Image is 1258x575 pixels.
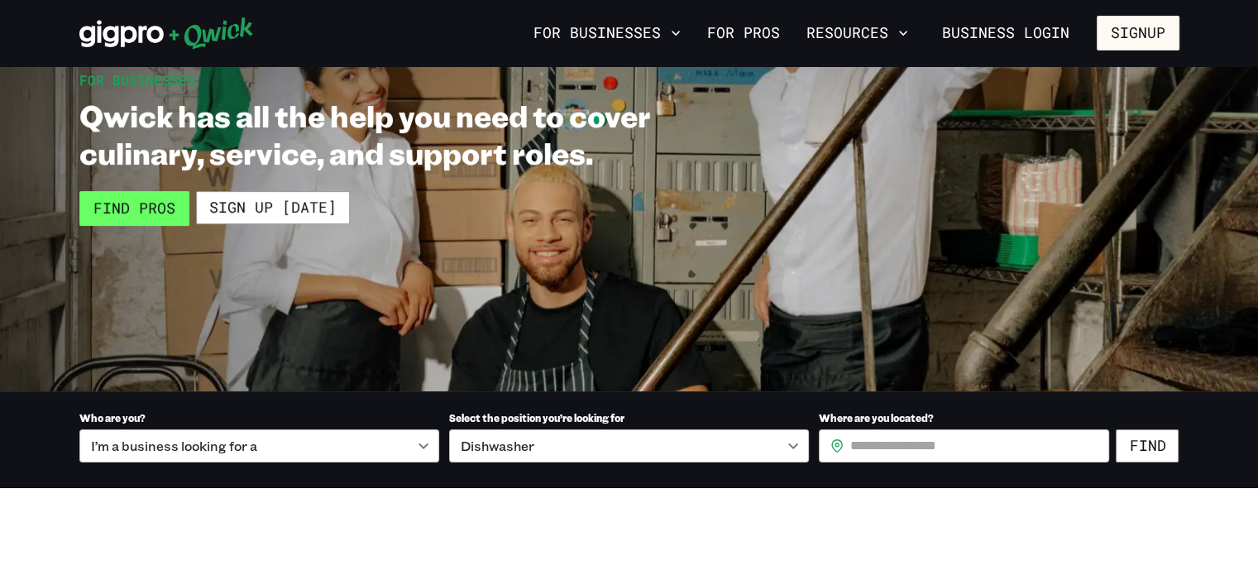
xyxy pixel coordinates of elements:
[819,411,934,424] span: Where are you located?
[449,411,624,424] span: Select the position you’re looking for
[196,191,350,224] a: Sign up [DATE]
[701,19,787,47] a: For Pros
[79,97,739,171] h1: Qwick has all the help you need to cover culinary, service, and support roles.
[1097,16,1179,50] button: Signup
[79,411,146,424] span: Who are you?
[79,429,439,462] div: I’m a business looking for a
[527,19,687,47] button: For Businesses
[79,191,189,226] a: Find Pros
[928,16,1083,50] a: Business Login
[1116,429,1179,462] button: Find
[79,71,195,89] span: For Businesses
[449,429,809,462] div: Dishwasher
[800,19,915,47] button: Resources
